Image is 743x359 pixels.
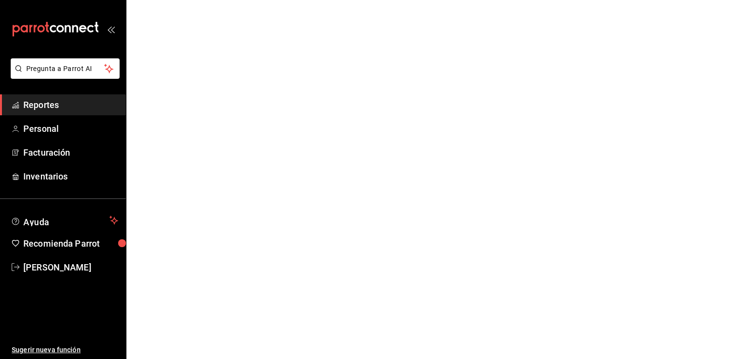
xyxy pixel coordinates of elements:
[23,237,118,250] span: Recomienda Parrot
[23,146,118,159] span: Facturación
[23,170,118,183] span: Inventarios
[7,71,120,81] a: Pregunta a Parrot AI
[26,64,105,74] span: Pregunta a Parrot AI
[11,58,120,79] button: Pregunta a Parrot AI
[23,215,106,226] span: Ayuda
[23,261,118,274] span: [PERSON_NAME]
[23,122,118,135] span: Personal
[12,345,118,355] span: Sugerir nueva función
[23,98,118,111] span: Reportes
[107,25,115,33] button: open_drawer_menu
